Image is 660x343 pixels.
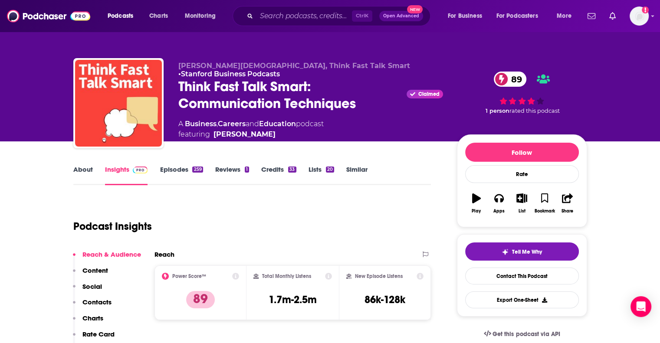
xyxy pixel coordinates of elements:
[488,188,510,219] button: Apps
[465,242,579,261] button: tell me why sparkleTell Me Why
[178,129,324,140] span: featuring
[186,291,215,308] p: 89
[491,9,551,23] button: open menu
[73,220,152,233] h1: Podcast Insights
[178,62,410,70] span: [PERSON_NAME][DEMOGRAPHIC_DATA], Think Fast Talk Smart
[241,6,439,26] div: Search podcasts, credits, & more...
[178,70,280,78] span: •
[502,248,509,255] img: tell me why sparkle
[346,165,368,185] a: Similar
[442,9,493,23] button: open menu
[133,167,148,173] img: Podchaser Pro
[364,293,405,306] h3: 86k-128k
[533,188,556,219] button: Bookmark
[551,9,582,23] button: open menu
[245,167,249,173] div: 1
[259,120,296,128] a: Education
[181,70,280,78] a: Stanford Business Podcasts
[493,209,505,214] div: Apps
[502,72,526,87] span: 89
[7,8,90,24] img: Podchaser - Follow, Share and Rate Podcasts
[509,108,560,114] span: rated this podcast
[82,282,102,291] p: Social
[144,9,173,23] a: Charts
[105,165,148,185] a: InsightsPodchaser Pro
[606,9,619,23] a: Show notifications dropdown
[261,165,296,185] a: Credits33
[493,330,560,338] span: Get this podcast via API
[215,165,249,185] a: Reviews1
[465,188,488,219] button: Play
[172,273,206,279] h2: Power Score™
[418,92,440,96] span: Claimed
[73,282,102,298] button: Social
[75,60,162,147] img: Think Fast Talk Smart: Communication Techniques
[465,165,579,183] div: Rate
[246,120,259,128] span: and
[379,11,423,21] button: Open AdvancedNew
[519,209,525,214] div: List
[557,10,571,22] span: More
[496,10,538,22] span: For Podcasters
[642,7,649,13] svg: Add a profile image
[213,129,276,140] a: Matt Abrahams
[82,330,115,338] p: Rate Card
[262,273,311,279] h2: Total Monthly Listens
[309,165,334,185] a: Lists20
[154,250,174,258] h2: Reach
[630,7,649,26] button: Show profile menu
[326,167,334,173] div: 20
[288,167,296,173] div: 33
[185,120,217,128] a: Business
[352,10,372,22] span: Ctrl K
[73,165,93,185] a: About
[465,143,579,162] button: Follow
[217,120,218,128] span: ,
[102,9,144,23] button: open menu
[218,120,246,128] a: Careers
[465,291,579,308] button: Export One-Sheet
[149,10,168,22] span: Charts
[73,298,112,314] button: Contacts
[465,268,579,284] a: Contact This Podcast
[355,273,403,279] h2: New Episode Listens
[510,188,533,219] button: List
[448,10,482,22] span: For Business
[457,62,587,124] div: 89 1 personrated this podcast
[73,250,141,266] button: Reach & Audience
[256,9,352,23] input: Search podcasts, credits, & more...
[630,7,649,26] span: Logged in as GregKubie
[584,9,599,23] a: Show notifications dropdown
[556,188,578,219] button: Share
[630,7,649,26] img: User Profile
[407,5,423,13] span: New
[73,266,108,282] button: Content
[269,293,317,306] h3: 1.7m-2.5m
[82,314,103,322] p: Charts
[108,10,133,22] span: Podcasts
[82,266,108,274] p: Content
[82,250,141,258] p: Reach & Audience
[630,296,651,317] div: Open Intercom Messenger
[185,10,216,22] span: Monitoring
[494,72,526,87] a: 89
[486,108,509,114] span: 1 person
[472,209,481,214] div: Play
[179,9,227,23] button: open menu
[534,209,555,214] div: Bookmark
[512,248,542,255] span: Tell Me Why
[73,314,103,330] button: Charts
[160,165,203,185] a: Episodes259
[178,119,324,140] div: A podcast
[383,14,419,18] span: Open Advanced
[561,209,573,214] div: Share
[192,167,203,173] div: 259
[82,298,112,306] p: Contacts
